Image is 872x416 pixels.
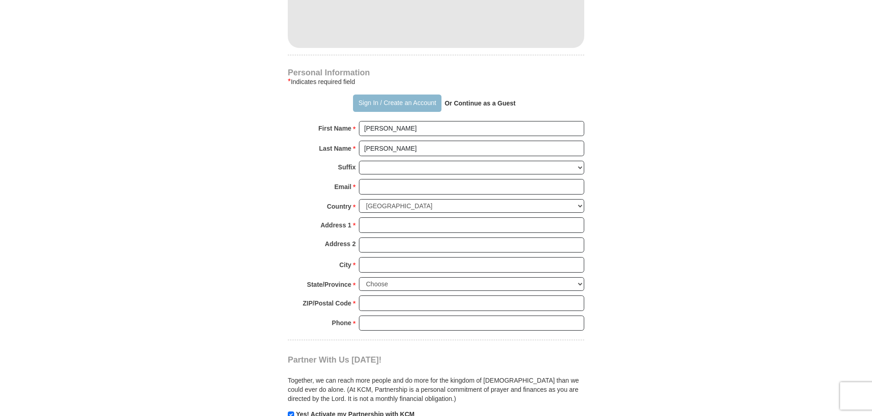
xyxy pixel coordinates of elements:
h4: Personal Information [288,69,584,76]
button: Sign In / Create an Account [353,95,441,112]
strong: Address 2 [325,237,356,250]
strong: Or Continue as a Guest [445,100,516,107]
strong: Country [327,200,352,213]
p: Together, we can reach more people and do more for the kingdom of [DEMOGRAPHIC_DATA] than we coul... [288,376,584,403]
strong: Phone [332,316,352,329]
strong: City [339,258,351,271]
div: Indicates required field [288,76,584,87]
span: Partner With Us [DATE]! [288,355,382,364]
strong: ZIP/Postal Code [303,297,352,310]
strong: Suffix [338,161,356,174]
strong: Address 1 [321,219,352,232]
strong: State/Province [307,278,351,291]
strong: Last Name [319,142,352,155]
strong: First Name [318,122,351,135]
strong: Email [334,180,351,193]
